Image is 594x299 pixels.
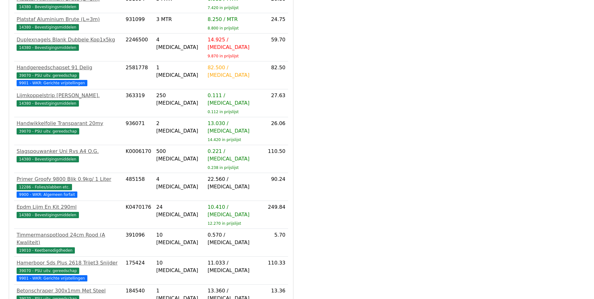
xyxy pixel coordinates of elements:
[262,89,288,117] td: 27.63
[17,268,79,274] span: 39070 - PSU uitv. gereedschap
[262,34,288,61] td: 59.70
[17,4,79,10] span: 14380 - Bevestigingsmiddelen
[208,16,260,23] div: 8.250 / MTR
[208,110,239,114] sub: 0.112 in prijslijst
[208,64,260,79] div: 82.500 / [MEDICAL_DATA]
[123,34,154,61] td: 2246500
[17,92,121,107] a: Lijmkoppelstrip [PERSON_NAME].14380 - Bevestigingsmiddelen
[208,36,260,51] div: 14.925 / [MEDICAL_DATA]
[17,128,79,134] span: 39070 - PSU uitv. gereedschap
[17,247,75,254] span: 19010 - Keetbenodigdheden
[17,231,121,246] div: Timmermanspotlood 24cm Rood (A Kwaliteit)
[156,176,203,191] div: 4 [MEDICAL_DATA]
[208,259,260,274] div: 11.033 / [MEDICAL_DATA]
[123,257,154,285] td: 175424
[17,72,79,79] span: 39070 - PSU uitv. gereedschap
[156,148,203,163] div: 500 [MEDICAL_DATA]
[123,145,154,173] td: K0006170
[123,117,154,145] td: 936071
[17,275,87,281] span: 9901 - WKR: Gerichte vrijstellingen
[17,36,121,44] div: Duplexnagels Blank Dubbele Kop1x5kg
[208,120,260,135] div: 13.030 / [MEDICAL_DATA]
[17,64,121,87] a: Handgereedschapset 91 Delig39070 - PSU uitv. gereedschap 9901 - WKR: Gerichte vrijstellingen
[123,173,154,201] td: 485158
[262,13,288,34] td: 24.75
[208,203,260,218] div: 10.410 / [MEDICAL_DATA]
[17,156,79,162] span: 14380 - Bevestigingsmiddelen
[208,92,260,107] div: 0.111 / [MEDICAL_DATA]
[262,201,288,229] td: 249.84
[156,92,203,107] div: 250 [MEDICAL_DATA]
[17,259,121,267] div: Hamerboor Sds Plus 2618 Trijet3 Snijder
[156,16,203,23] div: 3 MTR
[17,80,87,86] span: 9901 - WKR: Gerichte vrijstellingen
[17,120,121,127] div: Handwikkelfolie Transparant 20my
[262,257,288,285] td: 110.33
[208,6,239,10] sub: 7.420 in prijslijst
[208,26,239,30] sub: 8.800 in prijslijst
[17,100,79,107] span: 14380 - Bevestigingsmiddelen
[17,203,121,211] div: Epdm Lijm En Kit 290ml
[123,201,154,229] td: K0470176
[17,45,79,51] span: 14380 - Bevestigingsmiddelen
[156,120,203,135] div: 2 [MEDICAL_DATA]
[156,259,203,274] div: 10 [MEDICAL_DATA]
[208,138,241,142] sub: 14.420 in prijslijst
[17,176,121,198] a: Primer Groofy 9800 Blik 0.9kg/ 1 Liter12286 - Folies/slabben etc. 9900 - WKR: Algemeen forfait
[17,212,79,218] span: 14380 - Bevestigingsmiddelen
[262,229,288,257] td: 5.70
[262,173,288,201] td: 90.24
[123,61,154,89] td: 2581778
[156,64,203,79] div: 1 [MEDICAL_DATA]
[17,16,121,31] a: Platstaf Aluminium Brute (L=3m)14380 - Bevestigingsmiddelen
[17,24,79,30] span: 14380 - Bevestigingsmiddelen
[208,176,260,191] div: 22.560 / [MEDICAL_DATA]
[17,203,121,218] a: Epdm Lijm En Kit 290ml14380 - Bevestigingsmiddelen
[156,36,203,51] div: 4 [MEDICAL_DATA]
[17,148,121,163] a: Slagspouwanker Uni Rvs A4 O.G.14380 - Bevestigingsmiddelen
[208,165,239,170] sub: 0.238 in prijslijst
[156,203,203,218] div: 24 [MEDICAL_DATA]
[262,145,288,173] td: 110.50
[208,148,260,163] div: 0.221 / [MEDICAL_DATA]
[17,92,121,99] div: Lijmkoppelstrip [PERSON_NAME].
[17,259,121,282] a: Hamerboor Sds Plus 2618 Trijet3 Snijder39070 - PSU uitv. gereedschap 9901 - WKR: Gerichte vrijste...
[262,61,288,89] td: 82.50
[262,117,288,145] td: 26.06
[208,221,241,226] sub: 12.270 in prijslijst
[17,16,121,23] div: Platstaf Aluminium Brute (L=3m)
[17,64,121,71] div: Handgereedschapset 91 Delig
[17,287,121,295] div: Betonschraper 300x1mm Met Steel
[156,231,203,246] div: 10 [MEDICAL_DATA]
[17,36,121,51] a: Duplexnagels Blank Dubbele Kop1x5kg14380 - Bevestigingsmiddelen
[123,13,154,34] td: 931099
[17,176,121,183] div: Primer Groofy 9800 Blik 0.9kg/ 1 Liter
[17,231,121,254] a: Timmermanspotlood 24cm Rood (A Kwaliteit)19010 - Keetbenodigdheden
[17,148,121,155] div: Slagspouwanker Uni Rvs A4 O.G.
[123,89,154,117] td: 363319
[17,120,121,135] a: Handwikkelfolie Transparant 20my39070 - PSU uitv. gereedschap
[17,184,72,190] span: 12286 - Folies/slabben etc.
[17,191,77,198] span: 9900 - WKR: Algemeen forfait
[208,231,260,246] div: 0.570 / [MEDICAL_DATA]
[208,54,239,58] sub: 9.870 in prijslijst
[123,229,154,257] td: 391096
